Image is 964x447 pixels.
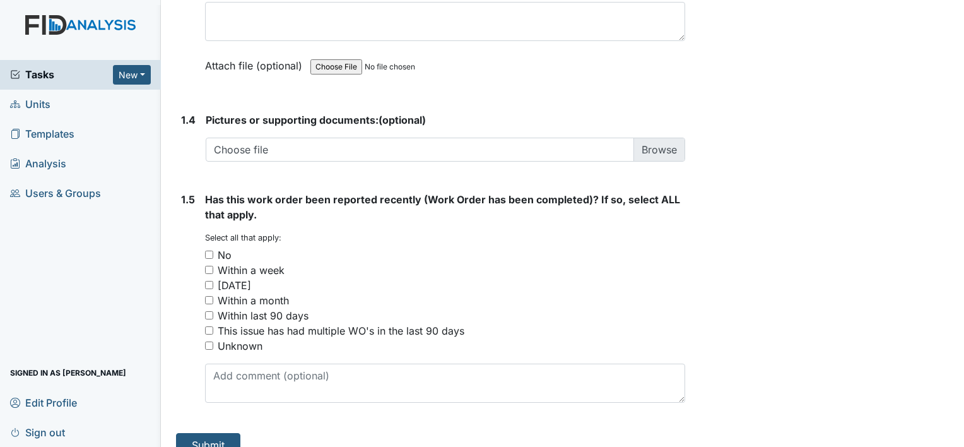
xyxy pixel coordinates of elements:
span: Signed in as [PERSON_NAME] [10,363,126,383]
input: Within last 90 days [205,311,213,319]
div: Unknown [218,338,262,354]
span: Units [10,95,50,114]
label: 1.4 [181,112,196,128]
input: Within a week [205,266,213,274]
span: Templates [10,124,74,144]
div: Within a month [218,293,289,308]
label: Attach file (optional) [205,51,307,73]
input: Unknown [205,342,213,350]
div: No [218,247,232,263]
span: Pictures or supporting documents: [206,114,379,126]
div: Within a week [218,263,285,278]
button: New [113,65,151,85]
span: Sign out [10,422,65,442]
span: Analysis [10,154,66,174]
strong: (optional) [206,112,685,128]
input: Within a month [205,296,213,304]
small: Select all that apply: [205,233,281,242]
input: This issue has had multiple WO's in the last 90 days [205,326,213,335]
a: Tasks [10,67,113,82]
input: No [205,251,213,259]
div: Within last 90 days [218,308,309,323]
span: Has this work order been reported recently (Work Order has been completed)? If so, select ALL tha... [205,193,680,221]
div: This issue has had multiple WO's in the last 90 days [218,323,464,338]
span: Edit Profile [10,393,77,412]
label: 1.5 [181,192,195,207]
div: [DATE] [218,278,251,293]
span: Users & Groups [10,184,101,203]
input: [DATE] [205,281,213,289]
